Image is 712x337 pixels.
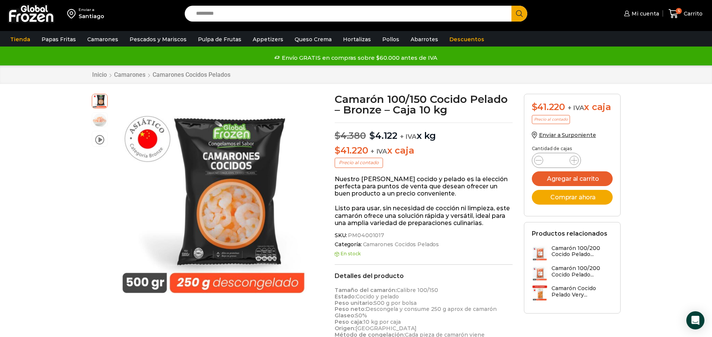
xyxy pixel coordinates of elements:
[335,94,513,115] h1: Camarón 100/150 Cocido Pelado – Bronze – Caja 10 kg
[630,10,659,17] span: Mi cuenta
[79,7,104,12] div: Enviar a
[532,132,596,138] a: Enviar a Surponiente
[335,325,355,332] strong: Origen:
[371,148,387,155] span: + IVA
[532,146,613,151] p: Cantidad de cajas
[92,71,107,78] a: Inicio
[532,245,613,261] a: Camarón 100/200 Cocido Pelado...
[38,32,80,47] a: Papas Fritas
[92,93,107,108] span: Camarón 100/150 Cocido Pelado
[378,32,403,47] a: Pollos
[335,205,513,227] p: Listo para usar, sin necesidad de cocción ni limpieza, este camarón ofrece una solución rápida y ...
[682,10,703,17] span: Carrito
[369,130,375,141] span: $
[291,32,335,47] a: Queso Crema
[532,101,565,112] bdi: 41.220
[400,133,417,140] span: + IVA
[335,130,366,141] bdi: 4.380
[335,232,513,239] span: SKU:
[551,285,613,298] h3: Camarón Cocido Pelado Very...
[549,155,564,166] input: Product quantity
[194,32,245,47] a: Pulpa de Frutas
[539,132,596,138] span: Enviar a Surponiente
[335,300,374,306] strong: Peso unitario:
[676,8,682,14] span: 5
[622,6,659,21] a: Mi cuenta
[551,265,613,278] h3: Camarón 100/200 Cocido Pelado...
[568,104,584,112] span: + IVA
[347,232,384,239] span: PM04001017
[6,32,34,47] a: Tienda
[335,272,513,280] h2: Detalles del producto
[335,293,356,300] strong: Estado:
[362,241,439,248] a: Camarones Cocidos Pelados
[335,306,366,312] strong: Peso neto:
[532,171,613,186] button: Agregar al carrito
[369,130,397,141] bdi: 4.122
[92,113,107,128] span: 100-150
[335,287,397,294] strong: Tamaño del camarón:
[335,145,513,156] p: x caja
[532,101,537,112] span: $
[532,285,613,301] a: Camarón Cocido Pelado Very...
[335,158,383,168] p: Precio al contado
[551,245,613,258] h3: Camarón 100/200 Cocido Pelado...
[335,251,513,256] p: En stock
[67,7,79,20] img: address-field-icon.svg
[79,12,104,20] div: Santiago
[335,175,513,197] p: Nuestro [PERSON_NAME] cocido y pelado es la elección perfecta para puntos de venta que desean ofr...
[92,71,231,78] nav: Breadcrumb
[667,5,704,23] a: 5 Carrito
[249,32,287,47] a: Appetizers
[339,32,375,47] a: Hortalizas
[114,71,146,78] a: Camarones
[407,32,442,47] a: Abarrotes
[335,145,340,156] span: $
[335,312,355,319] strong: Glaseo:
[511,6,527,22] button: Search button
[335,241,513,248] span: Categoría:
[152,71,231,78] a: Camarones Cocidos Pelados
[83,32,122,47] a: Camarones
[686,311,704,329] div: Open Intercom Messenger
[335,123,513,141] p: x kg
[532,190,613,205] button: Comprar ahora
[335,130,340,141] span: $
[532,102,613,113] div: x caja
[335,318,363,325] strong: Peso caja:
[446,32,488,47] a: Descuentos
[126,32,190,47] a: Pescados y Mariscos
[335,145,368,156] bdi: 41.220
[532,115,570,124] p: Precio al contado
[532,265,613,281] a: Camarón 100/200 Cocido Pelado...
[532,230,607,237] h2: Productos relacionados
